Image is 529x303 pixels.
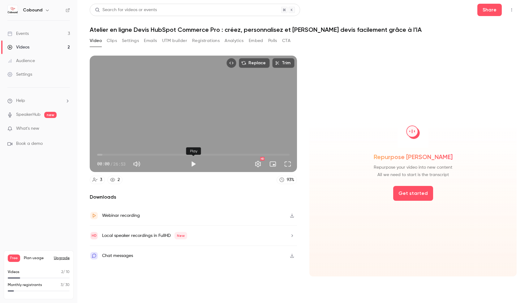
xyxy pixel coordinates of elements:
h1: Atelier en ligne Devis HubSpot Commerce Pro : créez, personnalisez et [PERSON_NAME] devis facilem... [90,26,517,33]
div: Videos [7,44,29,50]
button: Embed video [226,58,236,68]
span: Free [8,255,20,262]
iframe: Noticeable Trigger [62,126,70,132]
span: What's new [16,125,39,132]
span: Repurpose your video into new content All we need to start is the transcript [374,164,452,179]
button: Upgrade [54,256,70,261]
span: 3 [61,283,62,287]
div: Settings [7,71,32,78]
button: Play [187,158,200,170]
a: SpeakerHub [16,112,41,118]
div: 00:00 [97,161,126,167]
button: Settings [122,36,139,46]
span: 2 [61,270,63,274]
button: Full screen [282,158,294,170]
button: Registrations [192,36,220,46]
li: help-dropdown-opener [7,98,70,104]
div: HD [260,157,264,161]
button: Get started [393,186,433,201]
span: 26:53 [113,161,126,167]
img: Cobound [8,5,18,15]
div: Local speaker recordings in FullHD [102,232,187,239]
button: Replace [239,58,270,68]
div: 93 % [287,177,294,183]
span: Help [16,98,25,104]
button: Embed [249,36,263,46]
button: Video [90,36,102,46]
button: UTM builder [162,36,187,46]
button: Trim [272,58,295,68]
a: 2 [107,176,123,184]
p: Videos [8,269,19,275]
h6: Cobound [23,7,42,13]
button: Clips [107,36,117,46]
div: Audience [7,58,35,64]
button: Settings [252,158,264,170]
button: CTA [282,36,290,46]
span: Book a demo [16,141,43,147]
div: Webinar recording [102,212,140,219]
span: New [174,232,187,239]
a: 93% [277,176,297,184]
p: / 10 [61,269,70,275]
div: Chat messages [102,252,133,259]
p: Monthly registrants [8,282,42,288]
button: Emails [144,36,157,46]
span: new [44,112,57,118]
button: Polls [268,36,277,46]
button: Mute [131,158,143,170]
button: Analytics [225,36,244,46]
h2: Downloads [90,193,297,201]
button: Top Bar Actions [507,5,517,15]
div: Events [7,31,29,37]
span: / [110,161,113,167]
button: Share [477,4,502,16]
p: / 30 [61,282,70,288]
span: Plan usage [24,256,50,261]
div: Play [186,147,201,155]
div: 3 [100,177,102,183]
span: 00:00 [97,161,110,167]
a: 3 [90,176,105,184]
div: 2 [118,177,120,183]
div: Search for videos or events [95,7,157,13]
button: Turn on miniplayer [267,158,279,170]
span: Repurpose [PERSON_NAME] [374,153,453,161]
